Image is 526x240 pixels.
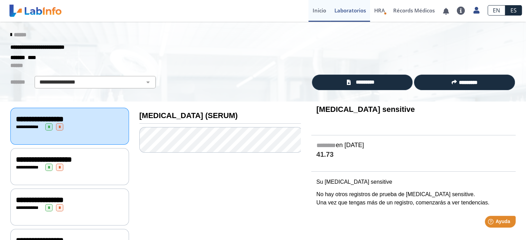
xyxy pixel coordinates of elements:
[316,190,510,207] p: No hay otros registros de prueba de [MEDICAL_DATA] sensitive. Una vez que tengas más de un regist...
[316,142,510,150] h5: en [DATE]
[316,105,415,114] b: [MEDICAL_DATA] sensitive
[505,5,522,16] a: ES
[464,213,518,232] iframe: Help widget launcher
[488,5,505,16] a: EN
[139,111,238,120] b: [MEDICAL_DATA] (SERUM)
[316,178,510,186] p: Su [MEDICAL_DATA] sensitive
[374,7,385,14] span: HRA
[316,151,510,159] h4: 41.73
